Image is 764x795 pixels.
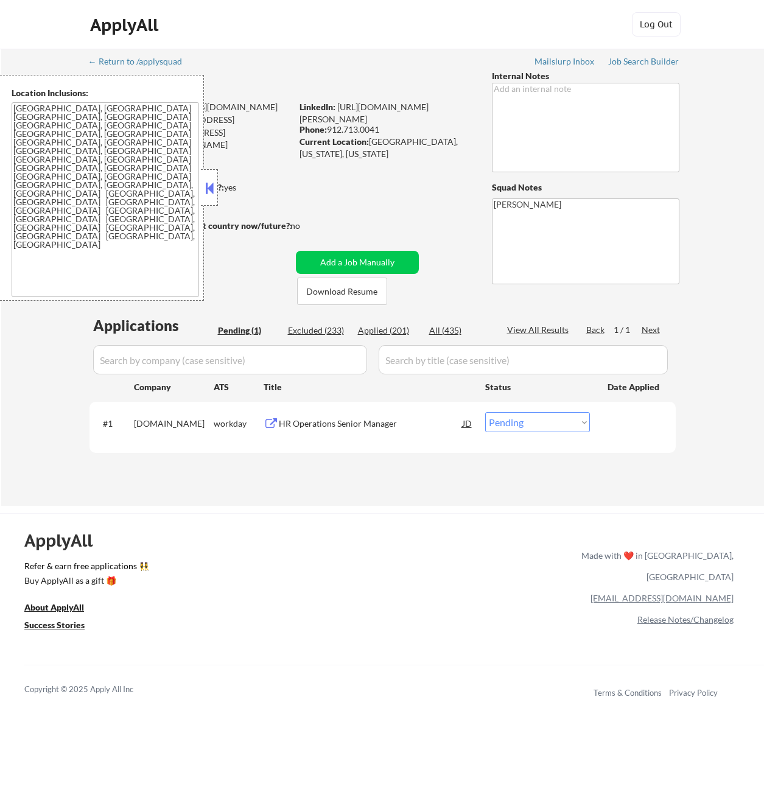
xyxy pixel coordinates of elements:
div: 912.713.0041 [300,124,472,136]
div: Squad Notes [492,181,679,194]
a: [URL][DOMAIN_NAME][PERSON_NAME] [300,102,429,124]
strong: LinkedIn: [300,102,335,112]
div: Applications [93,318,214,333]
button: Log Out [632,12,681,37]
div: Job Search Builder [608,57,679,66]
u: Success Stories [24,620,85,630]
div: Excluded (233) [288,324,349,337]
u: About ApplyAll [24,602,84,612]
div: 1 / 1 [614,324,642,336]
div: ApplyAll [24,530,107,551]
div: Pending (1) [218,324,279,337]
a: Terms & Conditions [594,688,662,698]
input: Search by company (case sensitive) [93,345,367,374]
div: #1 [103,418,124,430]
a: [EMAIL_ADDRESS][DOMAIN_NAME] [591,593,734,603]
div: ← Return to /applysquad [88,57,194,66]
div: no [290,220,325,232]
div: View All Results [507,324,572,336]
div: Copyright © 2025 Apply All Inc [24,684,164,696]
div: Mailslurp Inbox [534,57,595,66]
a: Privacy Policy [669,688,718,698]
div: Made with ❤️ in [GEOGRAPHIC_DATA], [GEOGRAPHIC_DATA] [577,545,734,587]
strong: Current Location: [300,136,369,147]
button: Download Resume [297,278,387,305]
a: Mailslurp Inbox [534,57,595,69]
div: Company [134,381,214,393]
button: Add a Job Manually [296,251,419,274]
div: ApplyAll [90,15,162,35]
div: Title [264,381,474,393]
div: Location Inclusions: [12,87,199,99]
div: Next [642,324,661,336]
div: Date Applied [608,381,661,393]
a: Buy ApplyAll as a gift 🎁 [24,575,146,590]
div: Internal Notes [492,70,679,82]
input: Search by title (case sensitive) [379,345,668,374]
a: About ApplyAll [24,601,101,617]
div: All (435) [429,324,490,337]
div: ATS [214,381,264,393]
div: [DOMAIN_NAME] [134,418,214,430]
div: HR Operations Senior Manager [279,418,463,430]
div: Back [586,324,606,336]
strong: Phone: [300,124,327,135]
div: JD [461,412,474,434]
a: Success Stories [24,619,101,634]
div: [GEOGRAPHIC_DATA], [US_STATE], [US_STATE] [300,136,472,159]
a: Release Notes/Changelog [637,614,734,625]
a: Job Search Builder [608,57,679,69]
a: ← Return to /applysquad [88,57,194,69]
div: workday [214,418,264,430]
a: Refer & earn free applications 👯‍♀️ [24,562,327,575]
div: Applied (201) [358,324,419,337]
div: Buy ApplyAll as a gift 🎁 [24,576,146,585]
div: Status [485,376,590,397]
